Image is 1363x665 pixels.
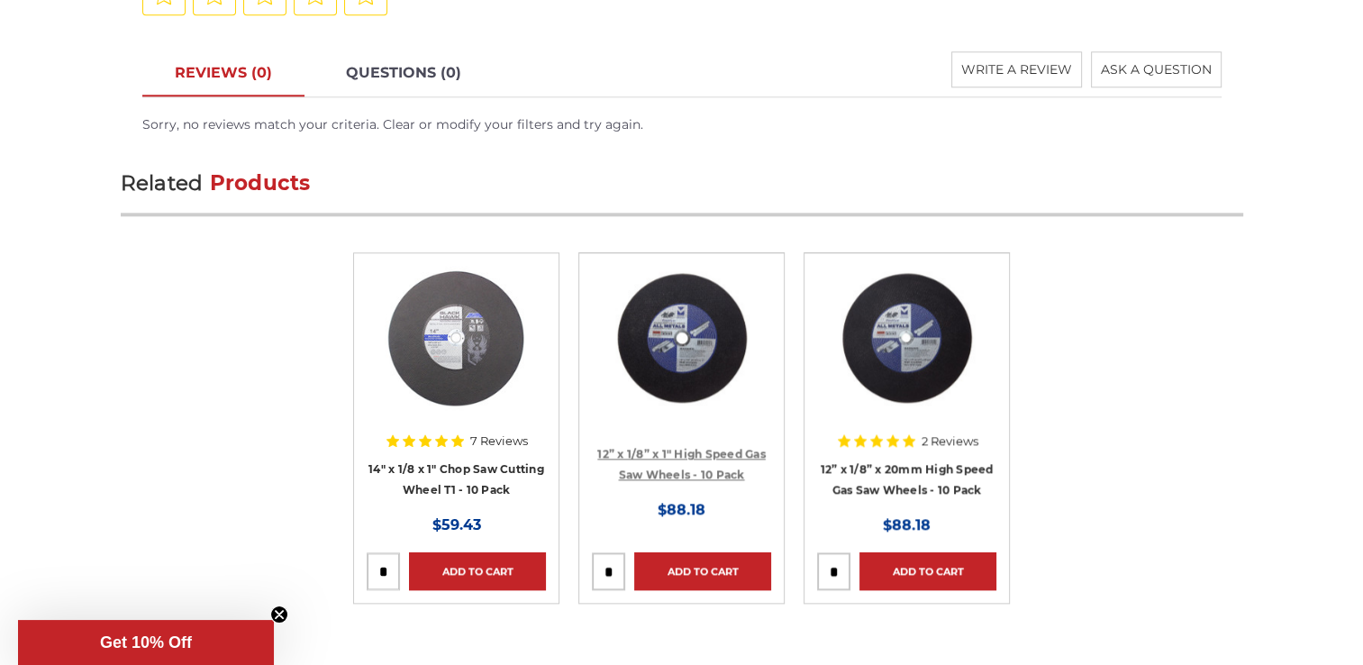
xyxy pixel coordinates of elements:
a: 12” x 1/8” x 20mm High Speed Gas Saw Wheels - 10 Pack [821,462,994,496]
button: Close teaser [270,606,288,624]
span: Products [210,170,311,196]
button: ASK A QUESTION [1091,51,1222,87]
a: 14 Inch Chop Saw Wheel [367,266,546,437]
span: 2 Reviews [922,435,978,447]
button: WRITE A REVIEW [951,51,1082,87]
span: Related [121,170,204,196]
a: Add to Cart [634,552,771,590]
img: 14 Inch Chop Saw Wheel [385,266,529,410]
span: WRITE A REVIEW [961,61,1072,77]
a: 14" x 1/8 x 1" Chop Saw Cutting Wheel T1 - 10 Pack [368,462,544,496]
a: REVIEWS (0) [142,51,304,96]
span: $59.43 [432,516,481,533]
span: ASK A QUESTION [1101,61,1212,77]
a: 12" x 1/8" (5/32") x 1" High Speed Portable Gas Saw Cut-Off Wheel [592,266,771,437]
a: 12” x 1/8” x 1" High Speed Gas Saw Wheels - 10 Pack [597,447,766,481]
img: 12" x 1/8" (5/32") x 20mm Gas Powered Shop Saw Wheel [835,266,979,410]
span: $88.18 [658,501,705,518]
img: 12" x 1/8" (5/32") x 1" High Speed Portable Gas Saw Cut-Off Wheel [610,266,754,410]
span: 7 Reviews [470,435,528,447]
div: Get 10% OffClose teaser [18,620,274,665]
a: Add to Cart [409,552,546,590]
a: 12" x 1/8" (5/32") x 20mm Gas Powered Shop Saw Wheel [817,266,996,437]
span: Get 10% Off [100,633,192,651]
span: $88.18 [883,516,931,533]
div: Sorry, no reviews match your criteria. Clear or modify your filters and try again. [142,115,1222,134]
a: Add to Cart [859,552,996,590]
a: QUESTIONS (0) [313,51,494,96]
